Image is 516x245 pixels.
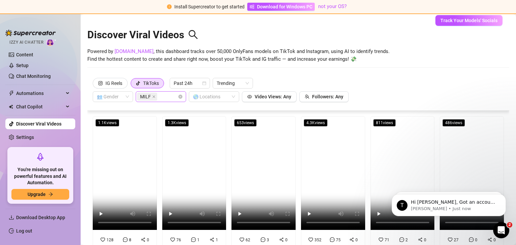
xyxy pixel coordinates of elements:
[11,189,69,200] button: Upgradearrow-right
[379,237,383,242] span: heart
[170,237,175,242] span: heart
[11,166,69,186] span: You're missing out on powerful features and AI Automation.
[16,88,64,99] span: Automations
[48,192,53,197] span: arrow-right
[141,237,145,242] span: share-alt
[98,81,103,86] span: instagram
[16,228,32,234] a: Log out
[174,78,206,88] span: Past 24h
[475,238,477,242] span: 0
[167,4,172,9] span: exclamation-circle
[129,238,131,242] span: 8
[16,215,65,220] span: Download Desktop App
[137,93,157,101] span: MILF
[240,237,244,242] span: heart
[16,63,29,68] a: Setup
[217,78,249,88] span: Trending
[174,4,245,9] span: Install Supercreator to get started
[36,153,44,161] span: rocket
[9,39,43,46] span: Izzy AI Chatter
[191,237,196,242] span: message
[16,135,34,140] a: Settings
[285,238,288,242] span: 0
[115,48,154,54] a: [DOMAIN_NAME]
[106,238,114,242] span: 128
[9,215,14,220] span: download
[123,237,128,242] span: message
[136,81,140,86] span: tik-tok
[440,18,498,23] span: Track Your Models' Socials
[16,121,61,127] a: Discover Viral Videos
[257,3,312,10] span: Download for Windows PC
[308,237,313,242] span: heart
[349,237,354,242] span: share-alt
[178,95,182,99] span: close-circle
[250,4,254,9] span: windows
[165,119,189,127] span: 1.3K views
[305,94,309,99] span: team
[314,238,321,242] span: 352
[312,94,343,99] span: Followers: Any
[385,238,389,242] span: 71
[9,91,14,96] span: thunderbolt
[5,30,56,36] img: logo-BBDzfeDw.svg
[176,238,181,242] span: 76
[152,95,156,98] span: close
[147,238,149,242] span: 0
[507,222,512,228] span: 2
[261,237,265,242] span: message
[330,237,335,242] span: message
[9,104,13,109] img: Chat Copilot
[279,237,284,242] span: share-alt
[318,3,347,9] a: not your OS?
[202,81,206,85] span: calendar
[143,78,159,88] div: TikToks
[242,91,297,102] button: Video Views: Any
[246,238,250,242] span: 62
[442,119,465,127] span: 486 views
[87,29,198,41] h2: Discover Viral Videos
[16,52,33,57] a: Content
[336,238,341,242] span: 75
[105,78,122,88] div: IG Reels
[487,237,492,242] span: share-alt
[95,119,119,127] span: 1.1K views
[267,238,269,242] span: 3
[140,93,151,100] span: MILF
[87,48,390,63] span: Powered by , this dashboard tracks over 50,000 OnlyFans models on TikTok and Instagram, using AI ...
[469,237,474,242] span: message
[216,238,218,242] span: 1
[247,3,315,11] a: Download for Windows PC
[493,238,496,242] span: 0
[197,238,200,242] span: 1
[210,237,214,242] span: share-alt
[493,222,509,238] iframe: Intercom live chat
[405,238,408,242] span: 2
[382,180,516,227] iframe: Intercom notifications message
[399,237,404,242] span: message
[448,237,453,242] span: heart
[299,91,349,102] button: Followers: Any
[435,15,503,26] button: Track Your Models' Socials
[418,237,423,242] span: share-alt
[234,119,257,127] span: 653 views
[16,101,64,112] span: Chat Copilot
[247,94,252,99] span: eye
[16,73,51,79] a: Chat Monitoring
[424,238,426,242] span: 0
[188,30,198,40] span: search
[454,238,459,242] span: 27
[46,37,56,46] img: AI Chatter
[304,119,328,127] span: 4.3K views
[28,192,46,197] span: Upgrade
[100,237,105,242] span: heart
[255,94,291,99] span: Video Views: Any
[373,119,396,127] span: 811 views
[355,238,358,242] span: 0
